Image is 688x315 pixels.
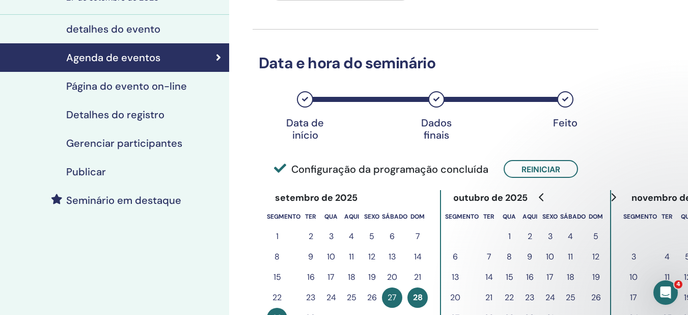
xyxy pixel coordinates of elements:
[560,206,586,226] th: sábado
[410,213,425,221] font: dom
[566,292,575,303] font: 25
[286,116,324,142] font: Data de início
[66,80,187,93] font: Página do evento on-line
[662,213,673,221] font: ter
[327,251,335,262] font: 10
[341,206,362,226] th: quinta-feira
[534,187,550,207] button: Ir para o mês anterior
[445,213,479,221] font: segmento
[657,206,677,226] th: terça-feira
[413,292,423,303] font: 28
[522,213,537,221] font: aqui
[630,292,637,303] font: 17
[519,206,540,226] th: quinta-feira
[560,213,586,221] font: sábado
[483,213,494,221] font: ter
[324,213,338,221] font: qua
[66,108,164,121] font: Detalhes do registro
[308,251,313,262] font: 9
[276,231,279,242] font: 1
[586,206,606,226] th: domingo
[521,164,560,175] font: Reiniciar
[267,213,300,221] font: segmento
[362,206,382,226] th: sexta-feira
[542,213,558,221] font: sexo
[275,192,357,204] font: setembro de 2025
[479,206,499,226] th: terça-feira
[484,216,688,287] iframe: Intercom notifications mensagem
[274,251,280,262] font: 8
[421,116,452,142] font: Dados finais
[553,116,577,129] font: Feito
[327,272,335,282] font: 17
[368,272,376,282] font: 19
[499,206,519,226] th: quarta-feira
[503,213,516,221] font: qua
[674,280,682,288] span: 4
[505,292,514,303] font: 22
[347,292,356,303] font: 25
[382,213,407,221] font: sábado
[623,213,657,221] font: segmento
[364,213,379,221] font: sexo
[368,251,375,262] font: 12
[367,292,377,303] font: 26
[309,231,313,242] font: 2
[66,22,160,36] font: detalhes do evento
[66,165,106,178] font: Publicar
[349,231,354,242] font: 4
[273,272,281,282] font: 15
[382,206,407,226] th: sábado
[300,206,321,226] th: terça-feira
[605,187,621,207] button: Ir para o próximo mês
[414,272,421,282] font: 21
[416,231,420,242] font: 7
[307,272,315,282] font: 16
[369,231,374,242] font: 5
[545,292,555,303] font: 24
[329,231,334,242] font: 3
[504,160,578,178] button: Reiniciar
[66,137,182,150] font: Gerenciar participantes
[259,53,435,73] font: Data e hora do seminário
[653,280,678,305] iframe: Chat ao vivo do Intercom
[525,292,534,303] font: 23
[623,206,657,226] th: segunda-feira
[414,251,422,262] font: 14
[267,206,300,226] th: segunda-feira
[453,192,528,204] font: outubro de 2025
[389,251,396,262] font: 13
[66,51,160,64] font: Agenda de eventos
[272,292,282,303] font: 22
[306,292,315,303] font: 23
[591,292,601,303] font: 26
[540,206,560,226] th: sexta-feira
[452,272,459,282] font: 13
[387,272,397,282] font: 20
[445,206,479,226] th: segunda-feira
[305,213,316,221] font: ter
[344,213,359,221] font: aqui
[390,231,395,242] font: 6
[453,251,458,262] font: 6
[321,206,341,226] th: quarta-feira
[407,206,428,226] th: domingo
[291,163,488,176] font: Configuração da programação concluída
[66,194,181,207] font: Seminário em destaque
[349,251,354,262] font: 11
[589,213,603,221] font: dom
[348,272,355,282] font: 18
[388,292,397,303] font: 27
[485,292,492,303] font: 21
[450,292,460,303] font: 20
[326,292,336,303] font: 24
